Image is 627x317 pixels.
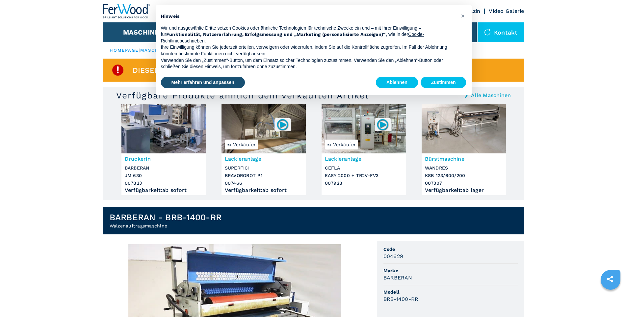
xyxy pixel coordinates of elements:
[161,13,456,20] h2: Hinweis
[225,155,302,163] h3: Lackieranlage
[161,44,456,57] p: Ihre Einwilligung können Sie jederzeit erteilen, verweigern oder widerrufen, indem Sie auf die Ko...
[222,104,306,195] a: Lackieranlage SUPERFICI BRAVOROBOT P1ex Verkäufer007466LackieranlageSUPERFICIBRAVOROBOT P1007466V...
[225,164,302,187] h3: SUPERFICI BRAVOROBOT P1 007466
[125,164,202,187] h3: BARBERAN JM 630 007823
[602,271,618,287] a: sharethis
[322,104,406,153] img: Lackieranlage CEFLA EASY 2000 + TR2V-FV3
[489,8,524,14] a: Video Galerie
[322,104,406,195] a: Lackieranlage CEFLA EASY 2000 + TR2V-FV3ex Verkäufer007928LackieranlageCEFLAEASY 2000 + TR2V-FV30...
[425,164,503,187] h3: WANDRES KSB 123/600/200 007307
[376,118,389,131] img: 007928
[121,104,206,153] img: Druckerin BARBERAN JM 630
[422,104,506,195] a: Bürstmaschine WANDRES KSB 123/600/200BürstmaschineWANDRESKSB 123/600/200007307Verfügbarkeit:ab lager
[125,189,202,192] div: Verfügbarkeit : ab sofort
[383,274,412,281] h3: BARBERAN
[471,93,511,98] a: Alle Maschinen
[421,77,466,89] button: Zustimmen
[422,104,506,153] img: Bürstmaschine WANDRES KSB 123/600/200
[225,189,302,192] div: Verfügbarkeit : ab sofort
[103,4,150,18] img: Ferwood
[325,140,358,149] span: ex Verkäufer
[110,212,222,223] h1: BARBERAN - BRB-1400-RR
[125,155,202,163] h3: Druckerin
[276,118,289,131] img: 007466
[161,25,456,44] p: Wir und ausgewählte Dritte setzen Cookies oder ähnliche Technologien für technische Zwecke ein un...
[461,12,465,20] span: ×
[478,22,524,42] div: Kontakt
[383,267,518,274] span: Marke
[484,29,491,36] img: Kontakt
[383,252,404,260] h3: 004629
[383,246,518,252] span: Code
[123,28,164,36] button: Maschinen
[161,77,245,89] button: Mehr erfahren und anpassen
[325,164,403,187] h3: CEFLA EASY 2000 + TR2V-FV3 007928
[121,104,206,195] a: Druckerin BARBERAN JM 630DruckerinBARBERANJM 630007823Verfügbarkeit:ab sofort
[161,32,424,43] a: Cookie-Richtlinie
[425,189,503,192] div: Verfügbarkeit : ab lager
[599,287,622,312] iframe: Chat
[376,77,418,89] button: Ablehnen
[116,90,369,101] h3: Verfügbare Produkte ähnlich dem verkauften Artikel
[139,48,140,53] span: |
[140,48,172,53] a: maschinen
[425,155,503,163] h3: Bürstmaschine
[383,289,518,295] span: Modell
[383,295,419,303] h3: BRB-1400-RR
[110,48,139,53] a: HOMEPAGE
[166,32,386,37] strong: Funktionalität, Nutzererfahrung, Erfolgsmessung und „Marketing (personalisierte Anzeigen)“
[161,57,456,70] p: Verwenden Sie den „Zustimmen“-Button, um dem Einsatz solcher Technologien zuzustimmen. Verwenden ...
[325,155,403,163] h3: Lackieranlage
[111,64,124,77] img: SoldProduct
[222,104,306,153] img: Lackieranlage SUPERFICI BRAVOROBOT P1
[225,140,258,149] span: ex Verkäufer
[110,223,222,229] h2: Walzenauftragsmaschine
[458,11,468,21] button: Schließen Sie diesen Hinweis
[133,66,280,74] span: Dieser Artikel ist bereits verkauft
